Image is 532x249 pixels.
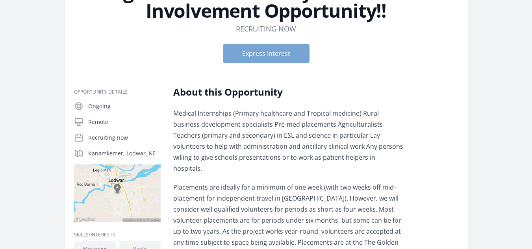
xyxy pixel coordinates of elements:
[74,232,161,238] h3: Skills/Interests
[88,134,161,142] p: Recruiting now
[173,108,404,174] p: Medical Internships (Primary healthcare and Tropical medicine) Rural business development special...
[223,44,310,63] button: Express Interest
[88,149,161,157] p: Kanamkemer, Lodwar, KE
[236,23,296,34] dd: Recruiting now
[88,118,161,126] p: Remote
[74,89,161,95] h3: Opportunity Details
[88,102,161,110] p: Ongoing
[74,164,161,222] img: Map
[173,86,404,98] h2: About this Opportunity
